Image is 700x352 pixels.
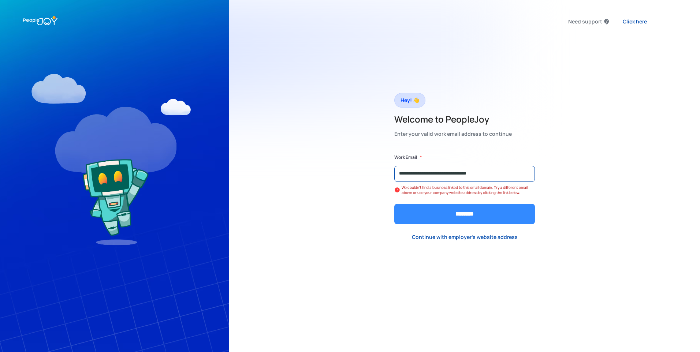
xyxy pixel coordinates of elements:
[623,18,647,25] div: Click here
[394,154,417,161] label: Work Email
[394,113,512,125] h2: Welcome to PeopleJoy
[568,16,602,27] div: Need support
[406,230,524,245] a: Continue with employer's website address
[412,233,518,241] div: Continue with employer's website address
[394,129,512,139] div: Enter your valid work email address to continue
[394,154,535,224] form: Form
[401,95,419,105] div: Hey! 👋
[402,185,535,195] div: We couldn't find a business linked to this email domain. Try a different email above or use your ...
[617,14,653,29] a: Click here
